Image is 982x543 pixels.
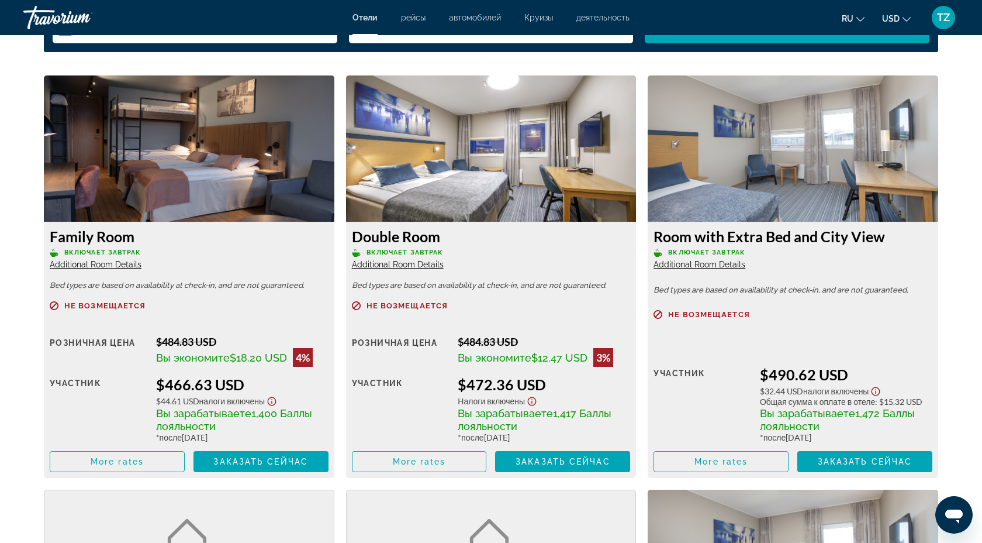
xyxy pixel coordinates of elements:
[653,286,932,294] p: Bed types are based on availability at check-in, and are not guaranteed.
[576,13,630,22] a: деятельность
[44,75,334,222] img: Family Room
[53,14,337,43] button: Select check in and out date
[760,366,932,383] div: $490.62 USD
[458,396,525,406] span: Налоги включены
[653,260,745,269] span: Additional Room Details
[937,12,950,23] span: TZ
[449,13,501,22] a: автомобилей
[156,407,312,432] span: 1,400 Баллы лояльности
[653,451,789,472] button: More rates
[53,14,929,43] div: Search widget
[401,13,426,22] a: рейсы
[668,249,745,256] span: Включает завтрак
[882,14,900,23] span: USD
[653,228,932,245] h3: Room with Extra Bed and City View
[156,432,329,442] div: * [DATE]
[156,352,230,364] span: Вы экономите
[366,249,444,256] span: Включает завтрак
[803,386,869,396] span: Налоги включены
[213,457,308,466] span: Заказать сейчас
[50,228,329,245] h3: Family Room
[495,451,630,472] button: Заказать сейчас
[393,457,446,466] span: More rates
[352,451,487,472] button: More rates
[50,260,141,269] span: Additional Room Details
[230,352,287,364] span: $18.20 USD
[653,366,751,442] div: участник
[50,335,147,367] div: Розничная цена
[882,10,911,27] button: Change currency
[64,302,146,310] span: Не возмещается
[23,2,140,33] a: Travorium
[50,451,185,472] button: More rates
[593,348,613,367] div: 3%
[458,335,630,348] div: $484.83 USD
[366,302,448,310] span: Не возмещается
[346,75,637,222] img: Double Room
[760,407,915,432] span: 1,472 Баллы лояльности
[524,13,553,22] a: Круизы
[760,407,855,420] span: Вы зарабатываете
[156,376,329,393] div: $466.63 USD
[64,249,141,256] span: Включает завтрак
[461,432,483,442] span: после
[797,451,932,472] button: Заказать сейчас
[760,397,932,407] div: : $15.32 USD
[458,407,611,432] span: 1,417 Баллы лояльности
[525,393,539,407] button: Show Taxes and Fees disclaimer
[516,457,610,466] span: Заказать сейчас
[265,393,279,407] button: Show Taxes and Fees disclaimer
[928,5,959,30] button: User Menu
[668,311,749,318] span: Не возмещается
[935,496,973,534] iframe: Кнопка запуска окна обмена сообщениями
[352,228,631,245] h3: Double Room
[50,376,147,442] div: участник
[352,281,631,290] p: Bed types are based on availability at check-in, and are not guaranteed.
[842,10,865,27] button: Change language
[293,348,313,367] div: 4%
[199,396,265,406] span: Налоги включены
[818,457,912,466] span: Заказать сейчас
[156,396,199,406] span: $44.61 USD
[156,335,329,348] div: $484.83 USD
[458,376,630,393] div: $472.36 USD
[842,14,853,23] span: ru
[193,451,329,472] button: Заказать сейчас
[760,432,932,442] div: * [DATE]
[531,352,587,364] span: $12.47 USD
[694,457,748,466] span: More rates
[458,432,630,442] div: * [DATE]
[760,397,875,407] span: Общая сумма к оплате в отеле
[648,75,938,222] img: Room with Extra Bed and City View
[50,281,329,290] p: Bed types are based on availability at check-in, and are not guaranteed.
[352,13,378,22] a: Отели
[458,407,553,420] span: Вы зарабатываете
[352,260,444,269] span: Additional Room Details
[869,383,883,397] button: Show Taxes and Fees disclaimer
[160,432,182,442] span: после
[352,376,449,442] div: участник
[91,457,144,466] span: More rates
[763,432,786,442] span: после
[760,386,803,396] span: $32.44 USD
[352,335,449,367] div: Розничная цена
[156,407,251,420] span: Вы зарабатываете
[458,352,531,364] span: Вы экономите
